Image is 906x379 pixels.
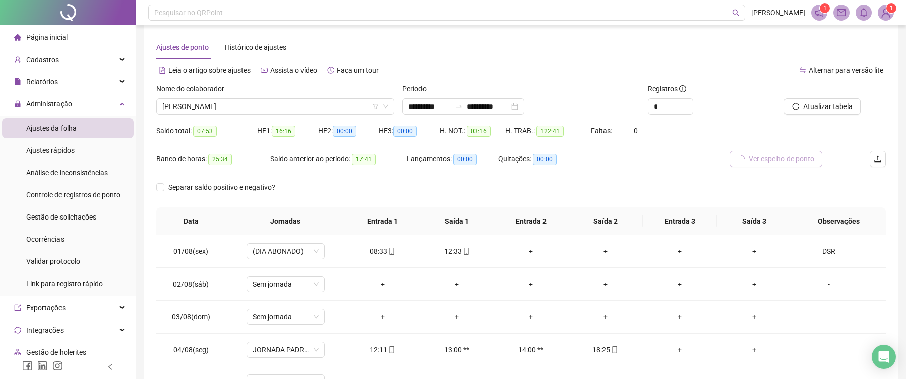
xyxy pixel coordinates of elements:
[26,257,80,265] span: Validar protocolo
[26,191,120,199] span: Controle de registros de ponto
[26,56,59,64] span: Cadastros
[253,244,319,259] span: (DIA ABONADO)
[173,280,209,288] span: 02/08(sáb)
[162,99,388,114] span: THIAGO GUEDES
[107,363,114,370] span: left
[651,246,709,257] div: +
[253,342,319,357] span: JORNADA PADRAO EQUIPE ADM
[387,346,395,353] span: mobile
[749,153,814,165] span: Ver espelho de ponto
[37,361,47,371] span: linkedin
[717,207,791,235] th: Saída 3
[387,248,395,255] span: mobile
[634,127,638,135] span: 0
[428,279,486,290] div: +
[14,34,21,41] span: home
[874,155,882,163] span: upload
[784,98,861,115] button: Atualizar tabela
[453,154,477,165] span: 00:00
[26,100,72,108] span: Administração
[815,8,824,17] span: notification
[651,311,709,322] div: +
[14,78,21,85] span: file
[14,349,21,356] span: apartment
[345,207,419,235] th: Entrada 1
[14,304,21,311] span: export
[26,304,66,312] span: Exportações
[26,213,96,221] span: Gestão de solicitações
[172,313,210,321] span: 03/08(dom)
[576,279,634,290] div: +
[502,311,560,322] div: +
[610,346,618,353] span: mobile
[26,33,68,41] span: Página inicial
[576,311,634,322] div: +
[859,8,868,17] span: bell
[353,279,411,290] div: +
[419,207,494,235] th: Saída 1
[648,83,686,94] span: Registros
[156,43,209,51] span: Ajustes de ponto
[455,102,463,111] span: swap-right
[730,151,822,167] button: Ver espelho de ponto
[253,277,319,292] span: Sem jornada
[22,361,32,371] span: facebook
[26,348,86,356] span: Gestão de holerites
[379,125,440,137] div: HE 3:
[270,66,317,74] span: Assista o vídeo
[791,207,886,235] th: Observações
[725,311,783,322] div: +
[225,207,345,235] th: Jornadas
[455,102,463,111] span: to
[26,326,64,334] span: Integrações
[327,67,334,74] span: history
[498,153,589,165] div: Quitações:
[14,100,21,107] span: lock
[878,5,893,20] img: 77878
[651,279,709,290] div: +
[318,125,379,137] div: HE 2:
[725,344,783,355] div: +
[253,309,319,324] span: Sem jornada
[156,83,231,94] label: Nome do colaborador
[837,8,846,17] span: mail
[407,153,498,165] div: Lançamentos:
[393,126,417,137] span: 00:00
[799,311,859,322] div: -
[156,125,257,137] div: Saldo total:
[568,207,642,235] th: Saída 2
[533,154,557,165] span: 00:00
[272,126,295,137] span: 16:16
[890,5,893,12] span: 1
[352,154,376,165] span: 17:41
[353,246,411,257] div: 08:33
[886,3,896,13] sup: Atualize o seu contato no menu Meus Dados
[809,66,883,74] span: Alternar para versão lite
[173,247,208,255] span: 01/08(sex)
[270,153,407,165] div: Saldo anterior ao período:
[156,207,225,235] th: Data
[261,67,268,74] span: youtube
[168,66,251,74] span: Leia o artigo sobre ajustes
[536,126,564,137] span: 122:41
[353,311,411,322] div: +
[643,207,717,235] th: Entrada 3
[872,345,896,369] div: Open Intercom Messenger
[164,182,279,193] span: Separar saldo positivo e negativo?
[14,56,21,63] span: user-add
[26,146,75,154] span: Ajustes rápidos
[173,346,209,354] span: 04/08(seg)
[576,344,634,355] div: 18:25
[26,280,103,288] span: Link para registro rápido
[26,78,58,86] span: Relatórios
[462,248,470,255] span: mobile
[502,246,560,257] div: +
[494,207,568,235] th: Entrada 2
[679,85,686,92] span: info-circle
[52,361,63,371] span: instagram
[792,103,799,110] span: reload
[799,279,859,290] div: -
[337,66,379,74] span: Faça um tour
[333,126,356,137] span: 00:00
[257,125,318,137] div: HE 1:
